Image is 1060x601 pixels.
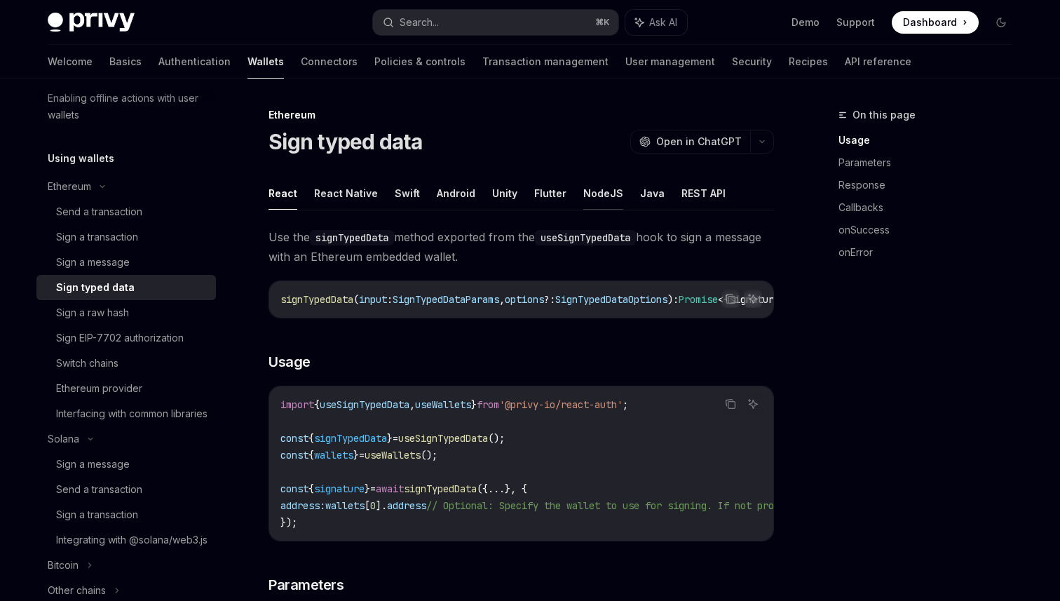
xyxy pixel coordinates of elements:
[838,219,1024,241] a: onSuccess
[370,499,376,512] span: 0
[583,177,623,210] button: NodeJS
[48,13,135,32] img: dark logo
[359,293,387,306] span: input
[36,351,216,376] a: Switch chains
[721,290,740,308] button: Copy the contents from the code block
[36,452,216,477] a: Sign a message
[36,199,216,224] a: Send a transaction
[36,300,216,325] a: Sign a raw hash
[471,398,477,411] span: }
[48,178,91,195] div: Ethereum
[744,395,762,413] button: Ask AI
[36,376,216,401] a: Ethereum provider
[437,177,475,210] button: Android
[482,45,609,79] a: Transaction management
[56,405,208,422] div: Interfacing with common libraries
[656,135,742,149] span: Open in ChatGPT
[36,502,216,527] a: Sign a transaction
[36,275,216,300] a: Sign typed data
[892,11,979,34] a: Dashboard
[280,432,308,445] span: const
[280,293,353,306] span: signTypedData
[314,398,320,411] span: {
[269,177,297,210] button: React
[36,477,216,502] a: Send a transaction
[370,482,376,495] span: =
[269,352,311,372] span: Usage
[400,14,439,31] div: Search...
[56,254,130,271] div: Sign a message
[56,304,129,321] div: Sign a raw hash
[48,557,79,574] div: Bitcoin
[488,432,505,445] span: ();
[359,449,365,461] span: =
[269,108,774,122] div: Ethereum
[718,293,723,306] span: <
[838,196,1024,219] a: Callbacks
[269,575,344,595] span: Parameters
[269,129,422,154] h1: Sign typed data
[365,499,370,512] span: [
[492,177,517,210] button: Unity
[903,15,957,29] span: Dashboard
[308,432,314,445] span: {
[477,398,499,411] span: from
[505,293,544,306] span: options
[365,482,370,495] span: }
[36,527,216,553] a: Integrating with @solana/web3.js
[56,355,118,372] div: Switch chains
[836,15,875,29] a: Support
[310,230,394,245] code: signTypedData
[308,482,314,495] span: {
[353,449,359,461] span: }
[376,482,404,495] span: await
[158,45,231,79] a: Authentication
[499,398,623,411] span: '@privy-io/react-auth'
[990,11,1012,34] button: Toggle dark mode
[852,107,916,123] span: On this page
[477,482,488,495] span: ({
[535,230,636,245] code: useSignTypedData
[56,532,208,548] div: Integrating with @solana/web3.js
[48,45,93,79] a: Welcome
[48,90,208,123] div: Enabling offline actions with user wallets
[625,10,687,35] button: Ask AI
[314,482,365,495] span: signature
[838,129,1024,151] a: Usage
[649,15,677,29] span: Ask AI
[393,432,398,445] span: =
[314,177,378,210] button: React Native
[280,398,314,411] span: import
[320,398,409,411] span: useSignTypedData
[56,203,142,220] div: Send a transaction
[721,395,740,413] button: Copy the contents from the code block
[789,45,828,79] a: Recipes
[280,499,325,512] span: address:
[625,45,715,79] a: User management
[387,293,393,306] span: :
[667,293,679,306] span: ):
[791,15,820,29] a: Demo
[353,293,359,306] span: (
[681,177,726,210] button: REST API
[56,506,138,523] div: Sign a transaction
[534,177,566,210] button: Flutter
[36,325,216,351] a: Sign EIP-7702 authorization
[48,431,79,447] div: Solana
[555,293,667,306] span: SignTypedDataOptions
[595,17,610,28] span: ⌘ K
[314,432,387,445] span: signTypedData
[56,279,135,296] div: Sign typed data
[376,499,387,512] span: ].
[109,45,142,79] a: Basics
[838,151,1024,174] a: Parameters
[308,449,314,461] span: {
[48,582,106,599] div: Other chains
[36,250,216,275] a: Sign a message
[744,290,762,308] button: Ask AI
[679,293,718,306] span: Promise
[373,10,618,35] button: Search...⌘K
[56,380,142,397] div: Ethereum provider
[56,229,138,245] div: Sign a transaction
[838,241,1024,264] a: onError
